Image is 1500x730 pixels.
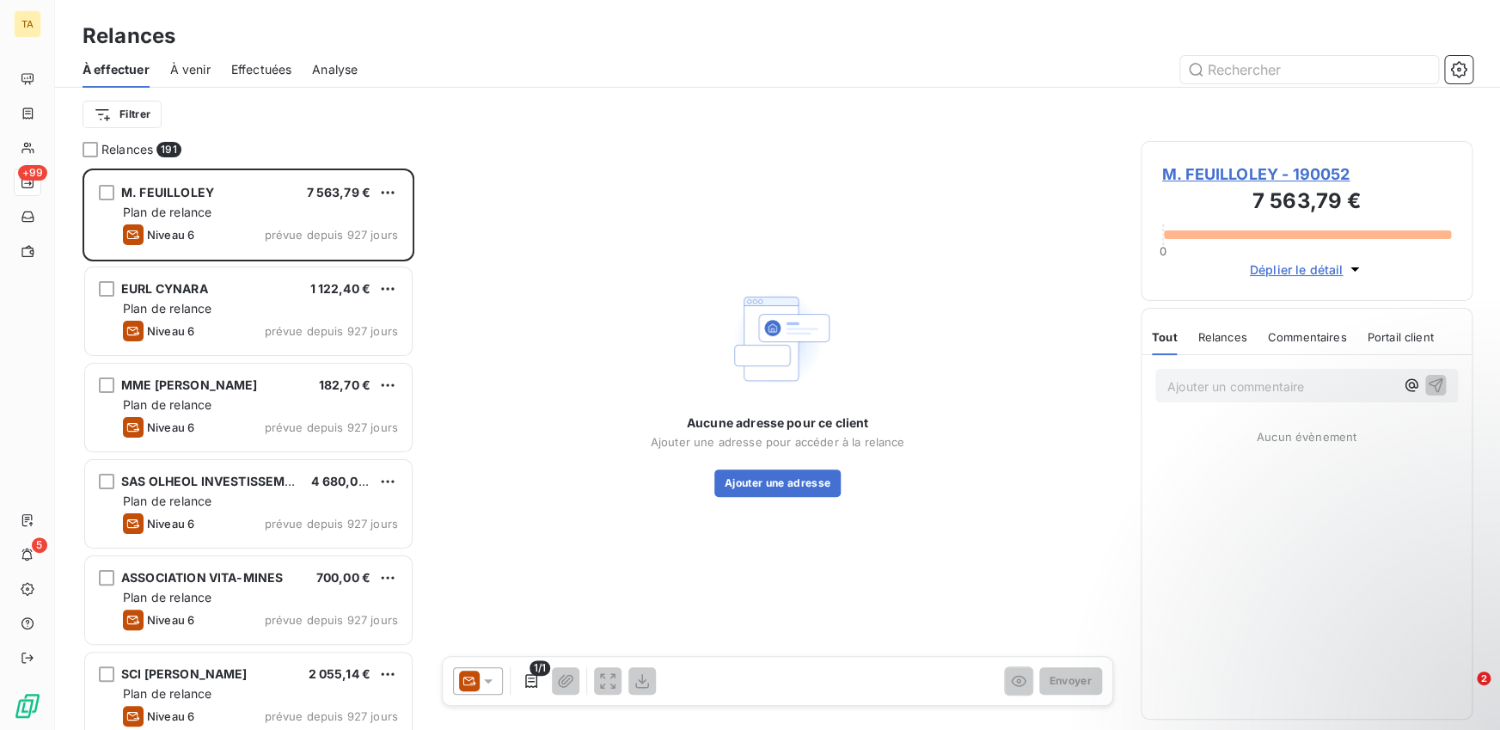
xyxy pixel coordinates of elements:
[14,169,40,196] a: +99
[147,613,194,627] span: Niveau 6
[147,517,194,531] span: Niveau 6
[265,228,398,242] span: prévue depuis 927 jours
[170,61,211,78] span: À venir
[123,205,211,219] span: Plan de relance
[101,141,153,158] span: Relances
[156,142,181,157] span: 191
[123,494,211,508] span: Plan de relance
[231,61,292,78] span: Effectuées
[265,709,398,723] span: prévue depuis 927 jours
[1442,672,1483,713] iframe: Intercom live chat
[265,324,398,338] span: prévue depuis 927 jours
[83,169,414,730] div: grid
[121,474,318,488] span: SAS OLHEOL INVESTISSEMENTS
[309,666,371,681] span: 2 055,14 €
[687,414,868,432] span: Aucune adresse pour ce client
[1250,261,1344,279] span: Déplier le détail
[714,469,841,497] button: Ajouter une adresse
[121,185,214,199] span: M. FEUILLOLEY
[147,420,194,434] span: Niveau 6
[18,165,47,181] span: +99
[1197,330,1246,344] span: Relances
[147,228,194,242] span: Niveau 6
[1477,672,1491,685] span: 2
[316,570,370,585] span: 700,00 €
[319,377,370,392] span: 182,70 €
[1245,260,1369,279] button: Déplier le détail
[311,474,377,488] span: 4 680,00 €
[1268,330,1347,344] span: Commentaires
[312,61,358,78] span: Analyse
[83,101,162,128] button: Filtrer
[83,21,175,52] h3: Relances
[723,284,833,394] img: Empty state
[310,281,371,296] span: 1 122,40 €
[1160,244,1166,258] span: 0
[121,377,258,392] span: MME [PERSON_NAME]
[123,590,211,604] span: Plan de relance
[265,613,398,627] span: prévue depuis 927 jours
[1152,330,1178,344] span: Tout
[1039,667,1102,695] button: Envoyer
[307,185,371,199] span: 7 563,79 €
[1257,430,1356,444] span: Aucun évènement
[1156,563,1500,684] iframe: Intercom notifications message
[1162,186,1451,220] h3: 7 563,79 €
[123,397,211,412] span: Plan de relance
[83,61,150,78] span: À effectuer
[121,570,283,585] span: ASSOCIATION VITA-MINES
[530,660,550,676] span: 1/1
[14,692,41,720] img: Logo LeanPay
[147,324,194,338] span: Niveau 6
[265,517,398,531] span: prévue depuis 927 jours
[1180,56,1438,83] input: Rechercher
[265,420,398,434] span: prévue depuis 927 jours
[32,537,47,553] span: 5
[123,686,211,701] span: Plan de relance
[651,435,905,449] span: Ajouter une adresse pour accéder à la relance
[1367,330,1433,344] span: Portail client
[123,301,211,316] span: Plan de relance
[14,10,41,38] div: TA
[147,709,194,723] span: Niveau 6
[121,666,248,681] span: SCI [PERSON_NAME]
[121,281,208,296] span: EURL CYNARA
[1162,163,1451,186] span: M. FEUILLOLEY - 190052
